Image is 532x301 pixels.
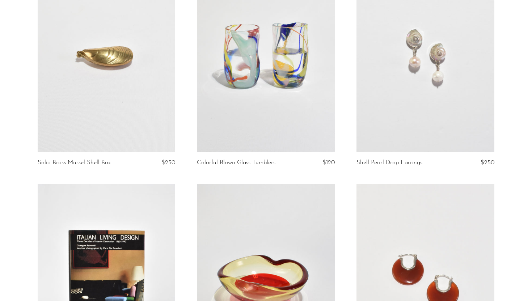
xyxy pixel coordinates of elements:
span: $120 [322,160,335,166]
span: $250 [481,160,494,166]
a: Solid Brass Mussel Shell Box [38,160,111,166]
span: $250 [161,160,175,166]
a: Shell Pearl Drop Earrings [356,160,422,166]
a: Colorful Blown Glass Tumblers [197,160,275,166]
